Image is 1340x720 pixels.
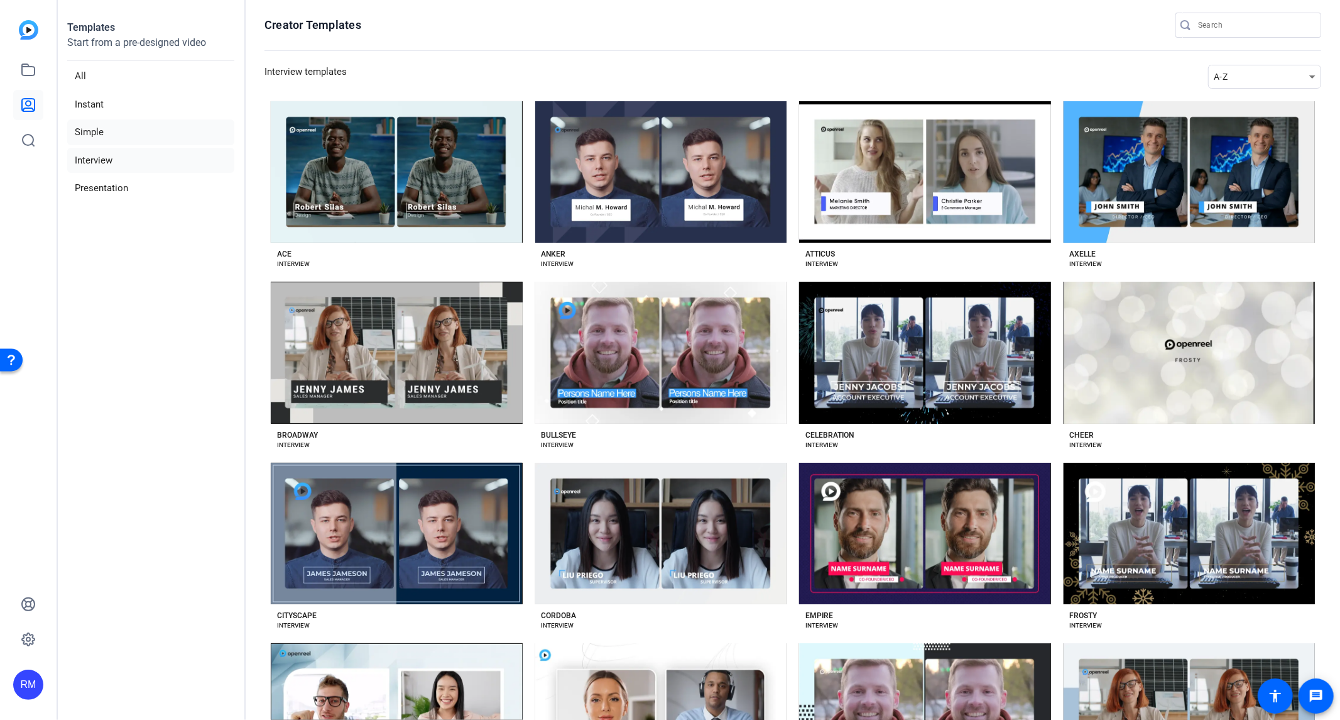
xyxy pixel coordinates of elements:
[67,119,234,145] li: Simple
[1268,689,1283,704] mat-icon: accessibility
[805,249,835,259] div: ATTICUS
[277,611,317,621] div: CITYSCAPE
[805,430,854,440] div: CELEBRATION
[277,259,310,269] div: INTERVIEW
[1070,259,1103,269] div: INTERVIEW
[805,440,838,450] div: INTERVIEW
[542,249,566,259] div: ANKER
[805,259,838,269] div: INTERVIEW
[1070,249,1096,259] div: AXELLE
[1070,430,1094,440] div: CHEER
[271,101,523,243] button: Template image
[19,20,38,40] img: blue-gradient.svg
[67,35,234,61] p: Start from a pre-designed video
[67,21,115,33] strong: Templates
[1198,18,1311,33] input: Search
[1070,621,1103,631] div: INTERVIEW
[264,18,361,33] h1: Creator Templates
[1309,689,1324,704] mat-icon: message
[277,440,310,450] div: INTERVIEW
[1070,440,1103,450] div: INTERVIEW
[67,175,234,201] li: Presentation
[277,621,310,631] div: INTERVIEW
[264,65,347,89] h3: Interview templates
[535,463,787,604] button: Template image
[1064,282,1315,423] button: Template image
[542,430,577,440] div: BULLSEYE
[271,463,523,604] button: Template image
[542,440,574,450] div: INTERVIEW
[535,282,787,423] button: Template image
[277,249,291,259] div: ACE
[799,101,1051,243] button: Template image
[542,259,574,269] div: INTERVIEW
[1070,611,1098,621] div: FROSTY
[13,670,43,700] div: RM
[1064,101,1315,243] button: Template image
[805,621,838,631] div: INTERVIEW
[67,148,234,174] li: Interview
[542,621,574,631] div: INTERVIEW
[67,92,234,118] li: Instant
[805,611,833,621] div: EMPIRE
[535,101,787,243] button: Template image
[67,64,234,89] li: All
[1064,463,1315,604] button: Template image
[799,282,1051,423] button: Template image
[271,282,523,423] button: Template image
[799,463,1051,604] button: Template image
[277,430,318,440] div: BROADWAY
[542,611,577,621] div: CORDOBA
[1214,72,1228,82] span: A-Z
